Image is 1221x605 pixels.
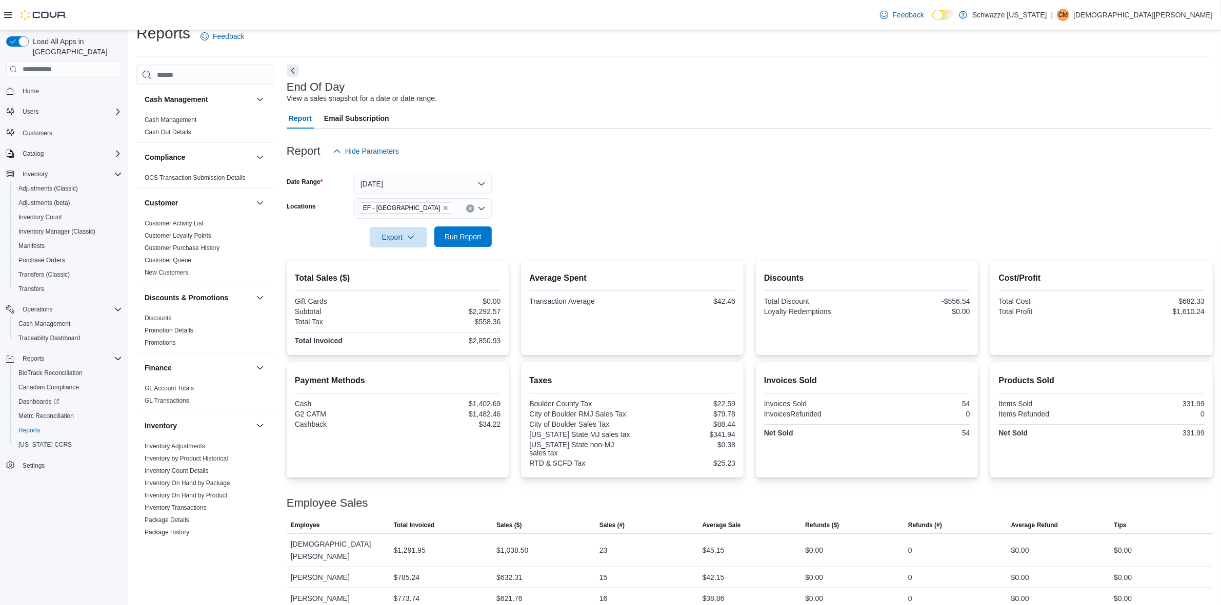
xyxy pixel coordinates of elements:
[145,174,246,181] a: OCS Transaction Submission Details
[14,254,122,266] span: Purchase Orders
[145,528,189,536] span: Package History
[145,116,196,124] span: Cash Management
[908,571,912,583] div: 0
[10,267,126,282] button: Transfers (Classic)
[18,168,52,180] button: Inventory
[529,459,630,467] div: RTD & SCFD Tax
[145,198,252,208] button: Customer
[295,410,396,418] div: G2 CATM
[23,129,52,137] span: Customers
[10,210,126,224] button: Inventory Count
[136,440,274,592] div: Inventory
[496,521,522,529] span: Sales ($)
[599,521,625,529] span: Sales (#)
[145,384,194,392] span: GL Account Totals
[23,462,45,470] span: Settings
[18,352,122,365] span: Reports
[400,337,501,345] div: $2,850.93
[145,339,176,347] span: Promotions
[18,106,43,118] button: Users
[287,497,368,509] h3: Employee Sales
[1104,410,1205,418] div: 0
[295,307,396,316] div: Subtotal
[145,491,227,499] span: Inventory On Hand by Product
[18,256,65,264] span: Purchase Orders
[145,232,211,239] a: Customer Loyalty Points
[295,400,396,408] div: Cash
[145,198,178,208] h3: Customer
[634,420,735,428] div: $88.44
[496,592,523,604] div: $621.76
[10,224,126,239] button: Inventory Manager (Classic)
[10,253,126,267] button: Purchase Orders
[287,145,321,157] h3: Report
[14,332,84,344] a: Traceabilty Dashboard
[29,36,122,57] span: Load All Apps in [GEOGRAPHIC_DATA]
[18,426,40,434] span: Reports
[145,326,193,335] span: Promotion Details
[145,257,191,264] a: Customer Queue
[6,79,122,499] nav: Complex example
[23,305,53,314] span: Operations
[23,87,39,95] span: Home
[400,400,501,408] div: $1,402.69
[496,544,528,556] div: $1,038.50
[634,459,735,467] div: $25.23
[400,318,501,326] div: $558.36
[2,125,126,140] button: Customers
[145,529,189,536] a: Package History
[136,172,274,188] div: Compliance
[400,297,501,305] div: $0.00
[18,242,45,250] span: Manifests
[145,516,189,524] span: Package Details
[805,544,823,556] div: $0.00
[254,291,266,304] button: Discounts & Promotions
[18,334,80,342] span: Traceabilty Dashboard
[370,227,427,247] button: Export
[14,410,122,422] span: Metrc Reconciliation
[145,327,193,334] a: Promotion Details
[805,592,823,604] div: $0.00
[18,303,122,316] span: Operations
[805,521,839,529] span: Refunds ($)
[18,369,83,377] span: BioTrack Reconciliation
[18,127,56,139] a: Customers
[14,211,66,223] a: Inventory Count
[1114,571,1132,583] div: $0.00
[18,85,122,97] span: Home
[136,23,190,44] h1: Reports
[14,283,48,295] a: Transfers
[354,174,492,194] button: [DATE]
[2,351,126,366] button: Reports
[136,114,274,142] div: Cash Management
[10,394,126,409] a: Dashboards
[145,244,220,252] span: Customer Purchase History
[14,225,122,238] span: Inventory Manager (Classic)
[1057,9,1069,21] div: Christian Mueller
[1011,571,1029,583] div: $0.00
[358,202,453,214] span: EF - South Boulder
[998,400,1099,408] div: Items Sold
[634,430,735,439] div: $341.94
[145,479,230,487] a: Inventory On Hand by Package
[10,239,126,253] button: Manifests
[145,421,177,431] h3: Inventory
[2,84,126,98] button: Home
[145,479,230,487] span: Inventory On Hand by Package
[14,395,122,408] span: Dashboards
[10,437,126,452] button: [US_STATE] CCRS
[496,571,523,583] div: $632.31
[972,9,1047,21] p: Schwazze [US_STATE]
[145,293,252,303] button: Discounts & Promotions
[14,197,74,209] a: Adjustments (beta)
[1114,544,1132,556] div: $0.00
[18,126,122,139] span: Customers
[14,439,76,451] a: [US_STATE] CCRS
[14,254,69,266] a: Purchase Orders
[869,400,970,408] div: 54
[892,10,924,20] span: Feedback
[145,152,252,162] button: Compliance
[295,374,501,387] h2: Payment Methods
[1114,521,1126,529] span: Tips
